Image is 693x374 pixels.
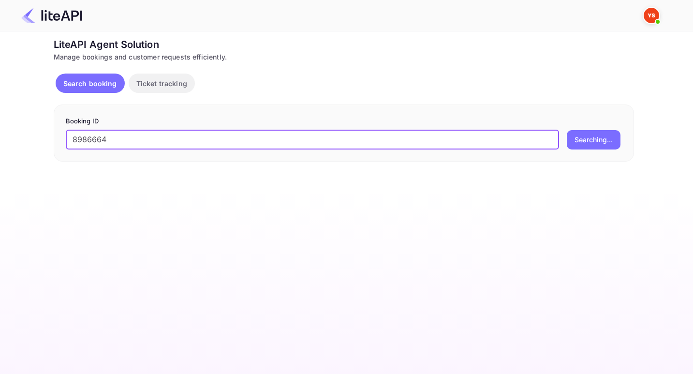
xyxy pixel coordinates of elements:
p: Booking ID [66,117,622,126]
p: Ticket tracking [136,78,187,89]
p: Search booking [63,78,117,89]
button: Searching... [567,130,620,150]
input: Enter Booking ID (e.g., 63782194) [66,130,559,150]
img: LiteAPI Logo [21,8,82,23]
div: Manage bookings and customer requests efficiently. [54,52,634,62]
div: LiteAPI Agent Solution [54,37,634,52]
img: Yandex Support [644,8,659,23]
